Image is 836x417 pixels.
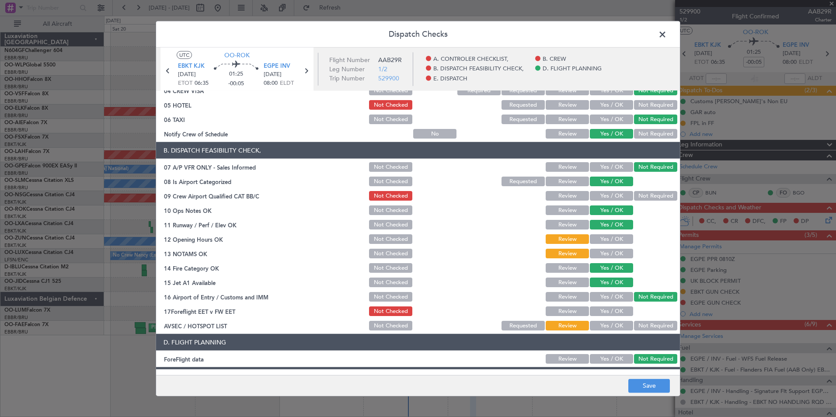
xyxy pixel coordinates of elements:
[634,115,677,124] button: Not Required
[634,191,677,201] button: Not Required
[634,162,677,172] button: Not Required
[634,129,677,139] button: Not Required
[634,292,677,302] button: Not Required
[156,21,680,48] header: Dispatch Checks
[634,354,677,364] button: Not Required
[634,100,677,110] button: Not Required
[634,321,677,330] button: Not Required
